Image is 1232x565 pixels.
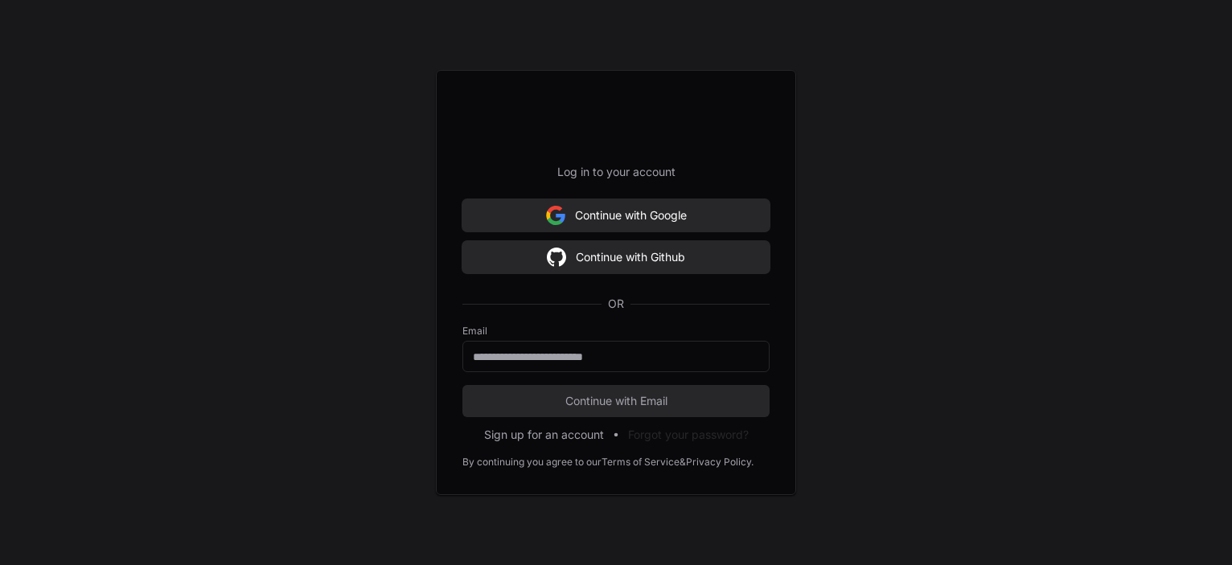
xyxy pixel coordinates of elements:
[602,456,680,469] a: Terms of Service
[462,199,770,231] button: Continue with Google
[462,385,770,417] button: Continue with Email
[462,241,770,273] button: Continue with Github
[462,456,602,469] div: By continuing you agree to our
[547,241,566,273] img: Sign in with google
[462,164,770,180] p: Log in to your account
[680,456,686,469] div: &
[628,427,749,443] button: Forgot your password?
[484,427,604,443] button: Sign up for an account
[462,393,770,409] span: Continue with Email
[602,296,630,312] span: OR
[546,199,565,231] img: Sign in with google
[462,325,770,338] label: Email
[686,456,754,469] a: Privacy Policy.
